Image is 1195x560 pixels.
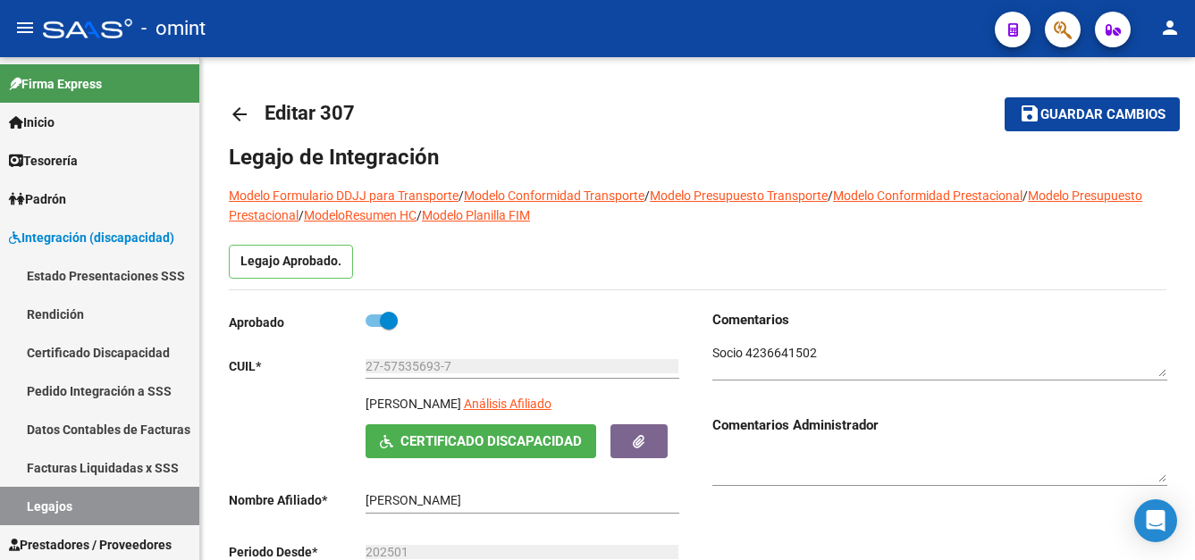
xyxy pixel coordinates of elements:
[9,74,102,94] span: Firma Express
[1005,97,1180,130] button: Guardar cambios
[712,310,1167,330] h3: Comentarios
[229,245,353,279] p: Legajo Aprobado.
[9,535,172,555] span: Prestadores / Proveedores
[366,424,596,457] button: Certificado Discapacidad
[1159,17,1181,38] mat-icon: person
[464,397,551,411] span: Análisis Afiliado
[229,143,1166,171] h1: Legajo de Integración
[1134,499,1177,542] div: Open Intercom Messenger
[9,189,66,209] span: Padrón
[229,188,459,203] a: Modelo Formulario DDJJ para Transporte
[422,208,530,222] a: Modelo Planilla FIM
[400,434,582,450] span: Certificado Discapacidad
[1040,107,1166,123] span: Guardar cambios
[9,228,174,247] span: Integración (discapacidad)
[464,188,644,203] a: Modelo Conformidad Transporte
[9,151,78,171] span: Tesorería
[1019,103,1040,124] mat-icon: save
[265,102,355,124] span: Editar 307
[304,208,417,222] a: ModeloResumen HC
[833,188,1022,203] a: Modelo Conformidad Prestacional
[712,415,1167,435] h3: Comentarios Administrador
[229,356,366,376] p: CUIL
[650,188,828,203] a: Modelo Presupuesto Transporte
[141,9,206,48] span: - omint
[229,313,366,332] p: Aprobado
[9,113,55,132] span: Inicio
[366,394,461,414] p: [PERSON_NAME]
[14,17,36,38] mat-icon: menu
[229,490,366,510] p: Nombre Afiliado
[229,104,250,125] mat-icon: arrow_back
